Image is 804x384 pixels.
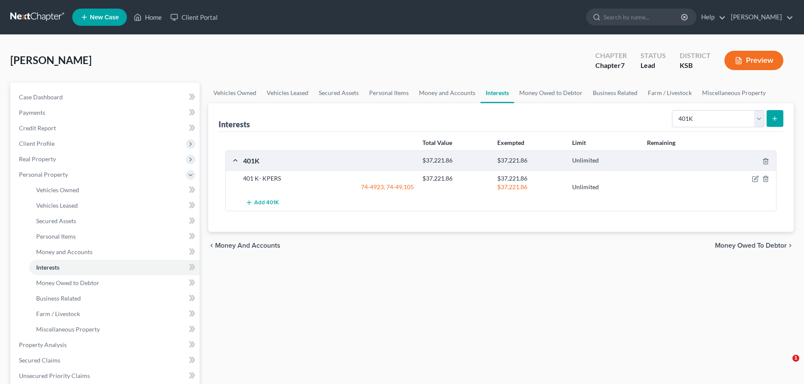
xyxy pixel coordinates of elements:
a: Vehicles Leased [262,83,314,103]
a: Help [697,9,726,25]
div: Interests [219,119,250,129]
button: Add 401K [243,195,281,211]
div: $37,221.86 [418,157,493,165]
a: Payments [12,105,200,120]
a: Vehicles Owned [29,182,200,198]
span: Add 401K [254,200,279,206]
div: KSB [680,61,711,71]
span: Secured Assets [36,217,76,224]
span: Interests [36,264,59,271]
a: Secured Claims [12,353,200,368]
a: Personal Items [29,229,200,244]
a: Case Dashboard [12,89,200,105]
a: [PERSON_NAME] [727,9,793,25]
span: Money and Accounts [36,248,92,255]
span: Personal Items [36,233,76,240]
span: Credit Report [19,124,56,132]
div: 401K [239,156,418,165]
a: Secured Assets [29,213,200,229]
span: New Case [90,14,119,21]
span: Money Owed to Debtor [36,279,99,286]
a: Business Related [29,291,200,306]
span: Property Analysis [19,341,67,348]
a: Miscellaneous Property [29,322,200,337]
span: Secured Claims [19,356,60,364]
span: Vehicles Leased [36,202,78,209]
div: $37,221.86 [418,174,493,183]
span: Miscellaneous Property [36,326,100,333]
a: Business Related [588,83,643,103]
button: chevron_left Money and Accounts [208,242,280,249]
a: Money and Accounts [414,83,481,103]
div: Status [641,51,666,61]
strong: Limit [572,139,586,146]
span: Unsecured Priority Claims [19,372,90,379]
div: 401 K- KPERS [239,174,418,183]
a: Property Analysis [12,337,200,353]
a: Personal Items [364,83,414,103]
a: Home [129,9,166,25]
strong: Total Value [422,139,452,146]
input: Search by name... [604,9,682,25]
a: Money Owed to Debtor [29,275,200,291]
a: Secured Assets [314,83,364,103]
span: Business Related [36,295,81,302]
div: $37,221.86 [493,183,568,191]
div: Lead [641,61,666,71]
a: Money Owed to Debtor [514,83,588,103]
strong: Remaining [647,139,675,146]
a: Vehicles Leased [29,198,200,213]
span: Payments [19,109,45,116]
div: $37,221.86 [493,174,568,183]
span: [PERSON_NAME] [10,54,92,66]
a: Miscellaneous Property [697,83,771,103]
span: Farm / Livestock [36,310,80,317]
div: $37,221.86 [493,157,568,165]
strong: Exempted [497,139,524,146]
span: Vehicles Owned [36,186,79,194]
a: Farm / Livestock [643,83,697,103]
span: Case Dashboard [19,93,63,101]
span: 1 [792,355,799,362]
a: Money and Accounts [29,244,200,260]
span: Money and Accounts [215,242,280,249]
div: District [680,51,711,61]
div: Unlimited [568,183,643,191]
span: Money Owed to Debtor [715,242,787,249]
div: 74-4923, 74-49,105 [239,183,418,191]
div: Unlimited [568,157,643,165]
span: 7 [621,61,625,69]
i: chevron_left [208,242,215,249]
button: Preview [724,51,783,70]
iframe: Intercom live chat [775,355,795,375]
span: Personal Property [19,171,68,178]
div: Chapter [595,61,627,71]
a: Vehicles Owned [208,83,262,103]
a: Interests [29,260,200,275]
span: Client Profile [19,140,55,147]
span: Real Property [19,155,56,163]
a: Credit Report [12,120,200,136]
button: Money Owed to Debtor chevron_right [715,242,794,249]
a: Client Portal [166,9,222,25]
a: Farm / Livestock [29,306,200,322]
i: chevron_right [787,242,794,249]
a: Unsecured Priority Claims [12,368,200,384]
a: Interests [481,83,514,103]
div: Chapter [595,51,627,61]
